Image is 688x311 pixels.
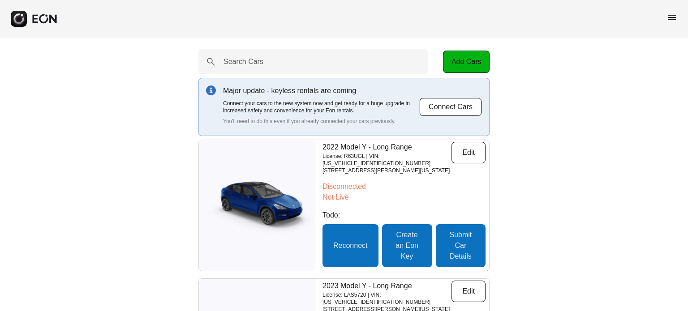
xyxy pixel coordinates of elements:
[322,181,486,192] p: Disconnected
[322,281,451,291] p: 2023 Model Y - Long Range
[322,224,378,267] button: Reconnect
[223,100,419,114] p: Connect your cars to the new system now and get ready for a huge upgrade in increased safety and ...
[206,85,216,95] img: info
[322,291,451,306] p: License: LAS5720 | VIN: [US_VEHICLE_IDENTIFICATION_NUMBER]
[451,142,486,163] button: Edit
[223,85,419,96] p: Major update - keyless rentals are coming
[223,118,419,125] p: You'll need to do this even if you already connected your cars previously.
[224,56,263,67] label: Search Cars
[451,281,486,302] button: Edit
[322,153,451,167] p: License: R63UGL | VIN: [US_VEHICLE_IDENTIFICATION_NUMBER]
[322,192,486,203] p: Not Live
[443,51,490,73] button: Add Cars
[199,176,315,234] img: car
[419,98,482,116] button: Connect Cars
[382,224,432,267] button: Create an Eon Key
[322,210,486,221] p: Todo:
[322,142,451,153] p: 2022 Model Y - Long Range
[436,224,486,267] button: Submit Car Details
[666,12,677,23] span: menu
[322,167,451,174] p: [STREET_ADDRESS][PERSON_NAME][US_STATE]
